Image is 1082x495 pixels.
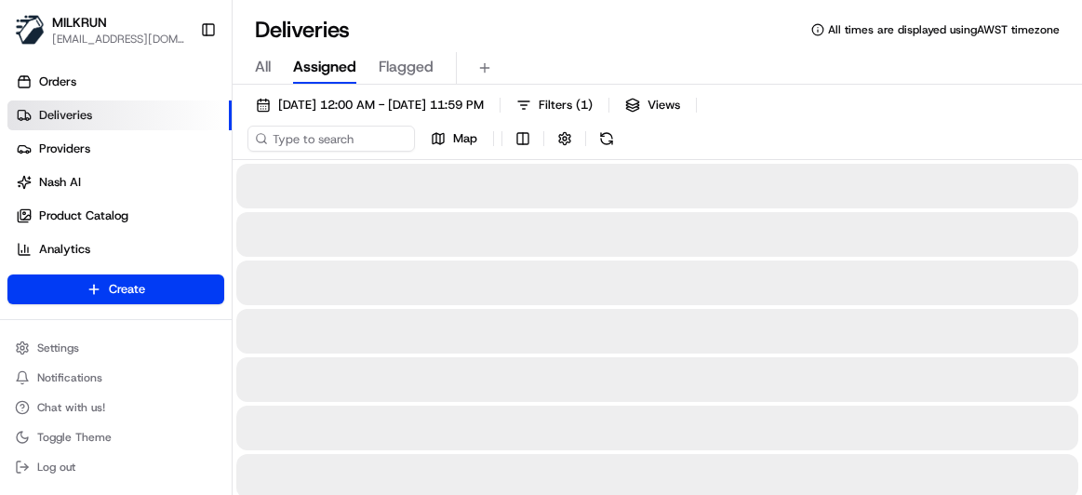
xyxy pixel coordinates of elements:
button: MILKRUNMILKRUN[EMAIL_ADDRESS][DOMAIN_NAME] [7,7,193,52]
span: Log out [37,460,75,475]
span: Nash AI [39,174,81,191]
span: Create [109,281,145,298]
a: Orders [7,67,232,97]
span: ( 1 ) [576,97,593,114]
span: All times are displayed using AWST timezone [828,22,1060,37]
button: [EMAIL_ADDRESS][DOMAIN_NAME] [52,32,185,47]
button: Create [7,274,224,304]
a: Providers [7,134,232,164]
span: Settings [37,341,79,355]
a: Deliveries [7,100,232,130]
input: Type to search [247,126,415,152]
img: MILKRUN [15,15,45,45]
span: Map [453,130,477,147]
button: Map [422,126,486,152]
span: Notifications [37,370,102,385]
button: Notifications [7,365,224,391]
a: Product Catalog [7,201,232,231]
span: All [255,56,271,78]
button: Filters(1) [508,92,601,118]
span: Flagged [379,56,434,78]
button: [DATE] 12:00 AM - [DATE] 11:59 PM [247,92,492,118]
span: Chat with us! [37,400,105,415]
span: Analytics [39,241,90,258]
span: Deliveries [39,107,92,124]
span: Product Catalog [39,207,128,224]
span: Assigned [293,56,356,78]
a: Analytics [7,234,232,264]
span: Views [648,97,680,114]
span: Orders [39,74,76,90]
button: Refresh [594,126,620,152]
button: Toggle Theme [7,424,224,450]
a: Nash AI [7,167,232,197]
span: Providers [39,140,90,157]
button: Settings [7,335,224,361]
button: Views [617,92,688,118]
span: Toggle Theme [37,430,112,445]
span: [DATE] 12:00 AM - [DATE] 11:59 PM [278,97,484,114]
button: MILKRUN [52,13,107,32]
span: Filters [539,97,593,114]
button: Chat with us! [7,395,224,421]
button: Log out [7,454,224,480]
h1: Deliveries [255,15,350,45]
